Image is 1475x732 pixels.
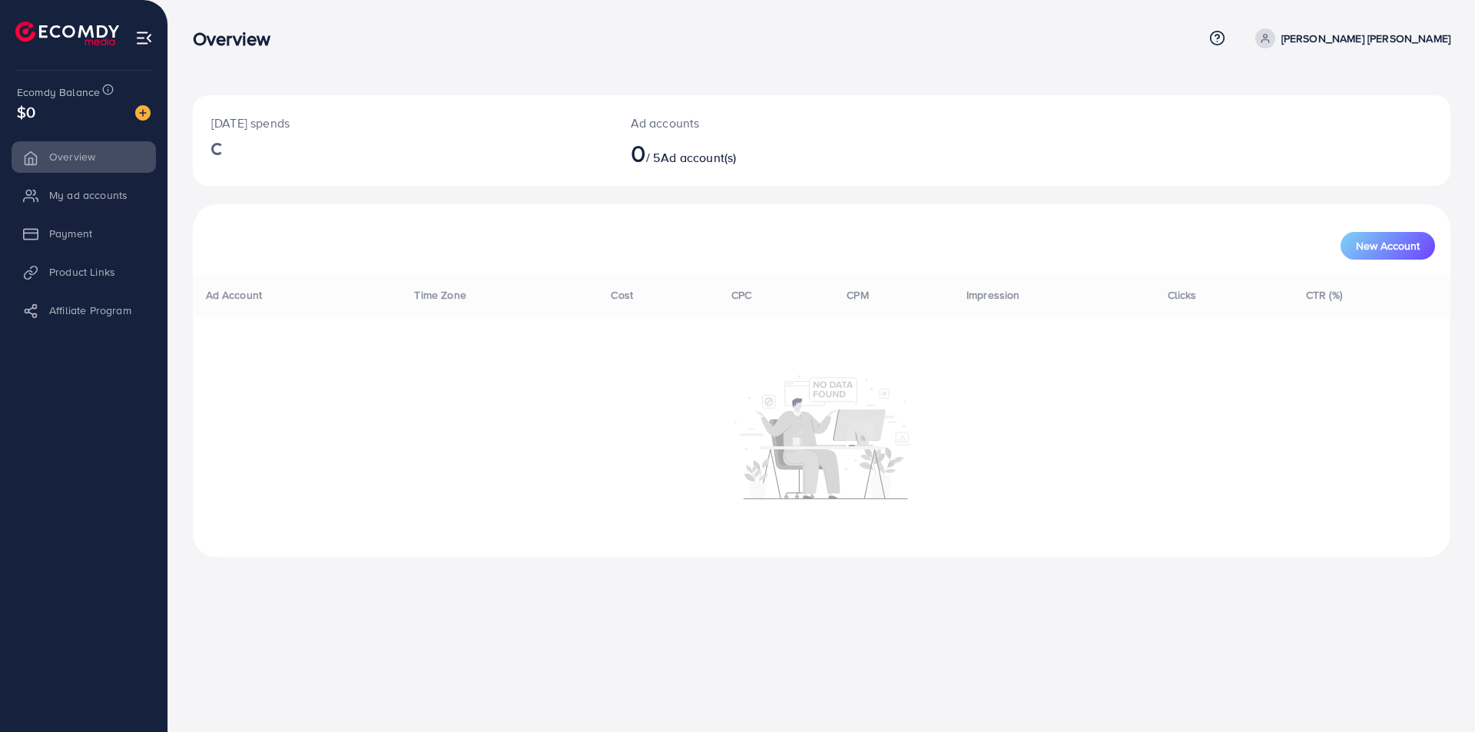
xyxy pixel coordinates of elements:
[211,114,594,132] p: [DATE] spends
[193,28,283,50] h3: Overview
[631,114,908,132] p: Ad accounts
[1341,232,1435,260] button: New Account
[1249,28,1450,48] a: [PERSON_NAME] [PERSON_NAME]
[17,84,100,100] span: Ecomdy Balance
[631,135,646,171] span: 0
[1356,240,1420,251] span: New Account
[135,29,153,47] img: menu
[135,105,151,121] img: image
[15,22,119,45] img: logo
[631,138,908,167] h2: / 5
[661,149,736,166] span: Ad account(s)
[1281,29,1450,48] p: [PERSON_NAME] [PERSON_NAME]
[17,101,35,123] span: $0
